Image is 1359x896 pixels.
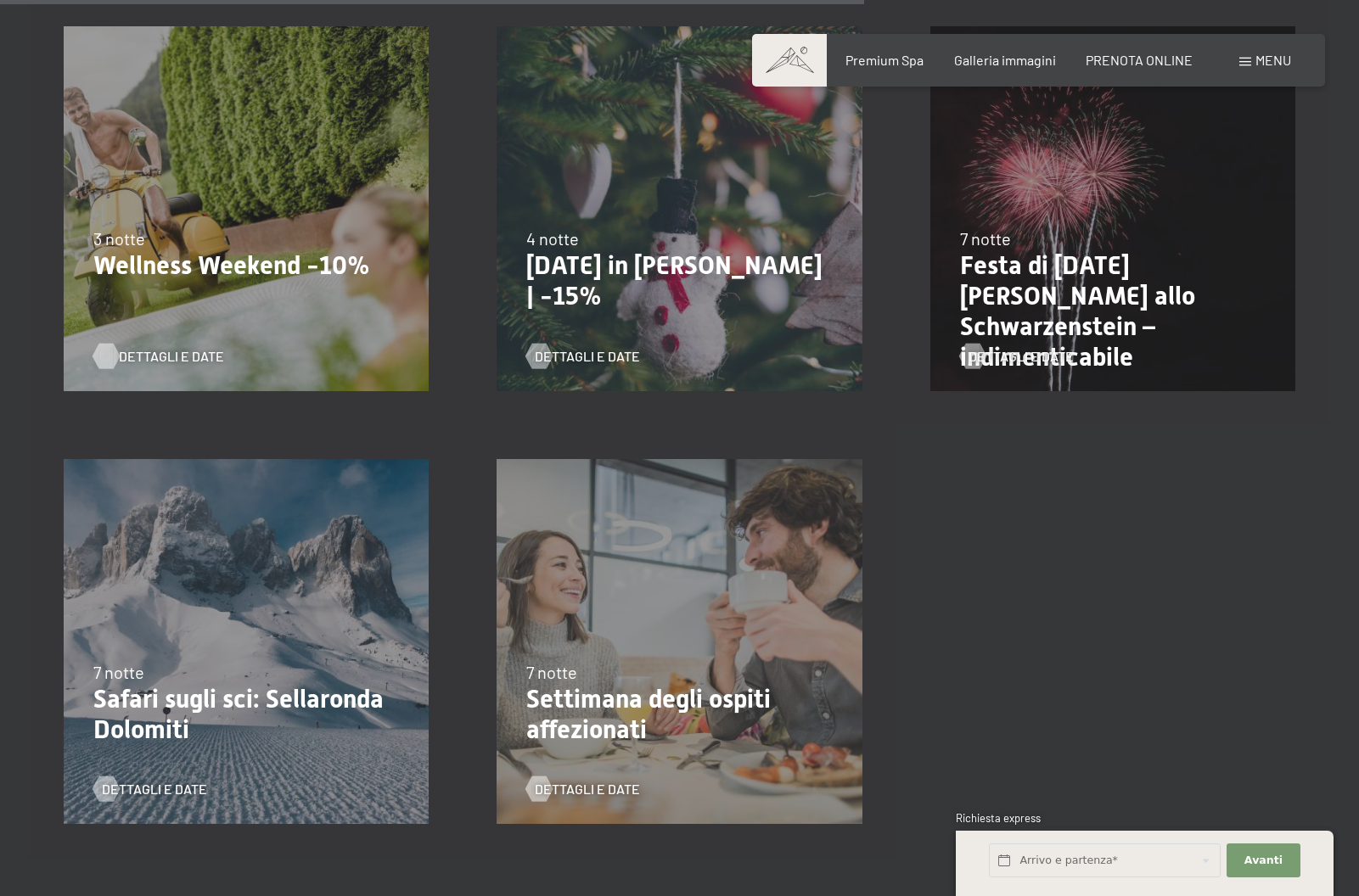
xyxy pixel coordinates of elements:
[960,250,1266,372] p: Festa di [DATE][PERSON_NAME] allo Schwarzenstein – indimenticabile
[960,228,1011,249] span: 7 notte
[535,347,640,366] span: Dettagli e Date
[845,52,924,68] a: Premium Spa
[535,780,640,798] span: Dettagli e Date
[526,250,832,311] p: [DATE] in [PERSON_NAME] | -15%
[526,684,832,745] p: Settimana degli ospiti affezionati
[1255,52,1291,68] span: Menu
[526,228,579,249] span: 4 notte
[93,662,144,682] span: 7 notte
[1086,52,1193,68] a: PRENOTA ONLINE
[969,347,1074,366] span: Dettagli e Date
[526,780,640,798] a: Dettagli e Date
[1227,843,1300,878] button: Avanti
[956,811,1041,825] span: Richiesta express
[119,347,224,366] span: Dettagli e Date
[93,250,399,281] p: Wellness Weekend -10%
[93,347,207,366] a: Dettagli e Date
[526,662,577,682] span: 7 notte
[102,780,207,798] span: Dettagli e Date
[1244,853,1283,868] span: Avanti
[960,347,1074,366] a: Dettagli e Date
[954,52,1056,68] a: Galleria immagini
[93,228,145,249] span: 3 notte
[93,684,399,745] p: Safari sugli sci: Sellaronda Dolomiti
[93,780,207,798] a: Dettagli e Date
[526,347,640,366] a: Dettagli e Date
